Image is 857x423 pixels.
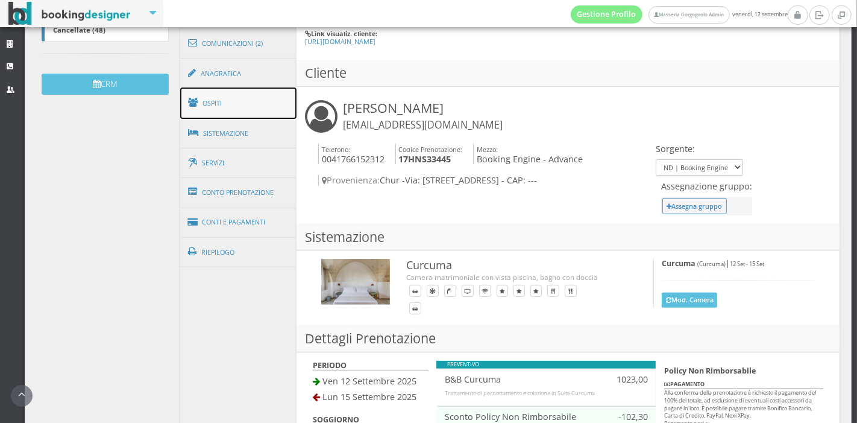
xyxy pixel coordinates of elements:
div: Trattamento di pernottamento e colazione in Suite Curcuma [445,390,648,398]
button: CRM [42,74,169,95]
span: venerdì, 12 settembre [571,5,788,24]
a: Sistemazione [180,118,297,149]
small: [EMAIL_ADDRESS][DOMAIN_NAME] [343,118,503,132]
h4: Booking Engine - Advance [473,144,583,165]
small: 12 Set - 15 Set [730,260,764,268]
a: [URL][DOMAIN_NAME] [305,37,375,46]
a: Gestione Profilo [571,5,643,24]
small: (Curcuma) [697,260,726,268]
h4: Sconto Policy Non Rimborsabile [445,412,593,422]
b: Link visualiz. cliente: [311,29,377,38]
div: Camera matrimoniale con vista piscina, bagno con doccia [406,272,629,282]
a: Conto Prenotazione [180,177,297,208]
h3: Cliente [297,60,840,87]
small: Telefono: [322,145,350,154]
a: Anagrafica [180,58,297,89]
h3: [PERSON_NAME] [343,100,503,132]
a: Masseria Gorgognolo Admin [648,6,729,24]
a: Ospiti [180,87,297,119]
h4: 1023,00 [609,374,648,384]
span: Provenienza: [322,174,380,186]
b: Policy Non Rimborsabile [664,366,756,376]
b: PERIODO [313,360,347,371]
img: 4ce60923592811eeb13b0a069e529790.jpg [321,259,390,305]
span: - CAP: --- [501,174,537,186]
h3: Curcuma [406,259,629,272]
b: Curcuma [662,258,695,269]
small: Codice Prenotazione: [398,145,462,154]
a: Cancellate (48) [42,19,169,42]
h4: B&B Curcuma [445,374,593,384]
h4: -102,30 [609,412,648,422]
h4: Assegnazione gruppo: [661,181,752,191]
span: Ven 12 Settembre 2025 [322,375,416,387]
a: Conti e Pagamenti [180,207,297,238]
b: Cancellate (48) [53,25,105,34]
b: PAGAMENTO [664,380,705,388]
button: Assegna gruppo [662,198,727,214]
h3: Sistemazione [297,224,840,251]
h5: | [662,259,815,268]
h4: Sorgente: [656,144,743,154]
span: Lun 15 Settembre 2025 [322,391,416,402]
h4: 0041766152312 [318,144,385,165]
span: Via: [STREET_ADDRESS] [405,174,499,186]
a: Servizi [180,148,297,179]
div: PREVENTIVO [436,361,656,369]
img: BookingDesigner.com [8,2,131,25]
h3: Dettagli Prenotazione [297,325,840,352]
b: 17HNS33445 [398,153,451,165]
small: Mezzo: [477,145,498,154]
h4: Chur - [318,175,653,185]
button: Mod. Camera [662,293,717,308]
a: Comunicazioni (2) [180,28,297,59]
a: Riepilogo [180,237,297,268]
